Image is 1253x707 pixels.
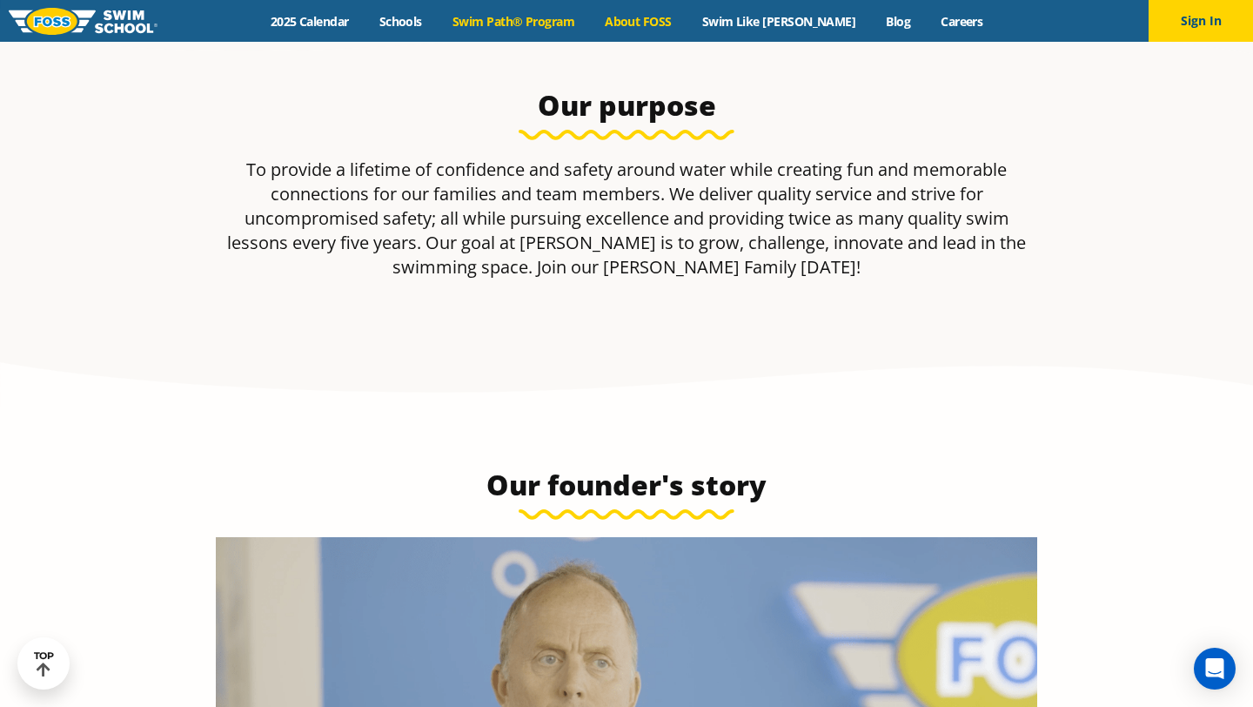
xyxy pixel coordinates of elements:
[34,650,54,677] div: TOP
[216,158,1037,279] p: To provide a lifetime of confidence and safety around water while creating fun and memorable conn...
[216,468,1037,502] h3: Our founder's story
[590,13,687,30] a: About FOSS
[9,8,157,35] img: FOSS Swim School Logo
[926,13,998,30] a: Careers
[687,13,871,30] a: Swim Like [PERSON_NAME]
[437,13,589,30] a: Swim Path® Program
[1194,648,1236,690] div: Open Intercom Messenger
[216,88,1037,123] h3: Our purpose
[871,13,926,30] a: Blog
[255,13,364,30] a: 2025 Calendar
[364,13,437,30] a: Schools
